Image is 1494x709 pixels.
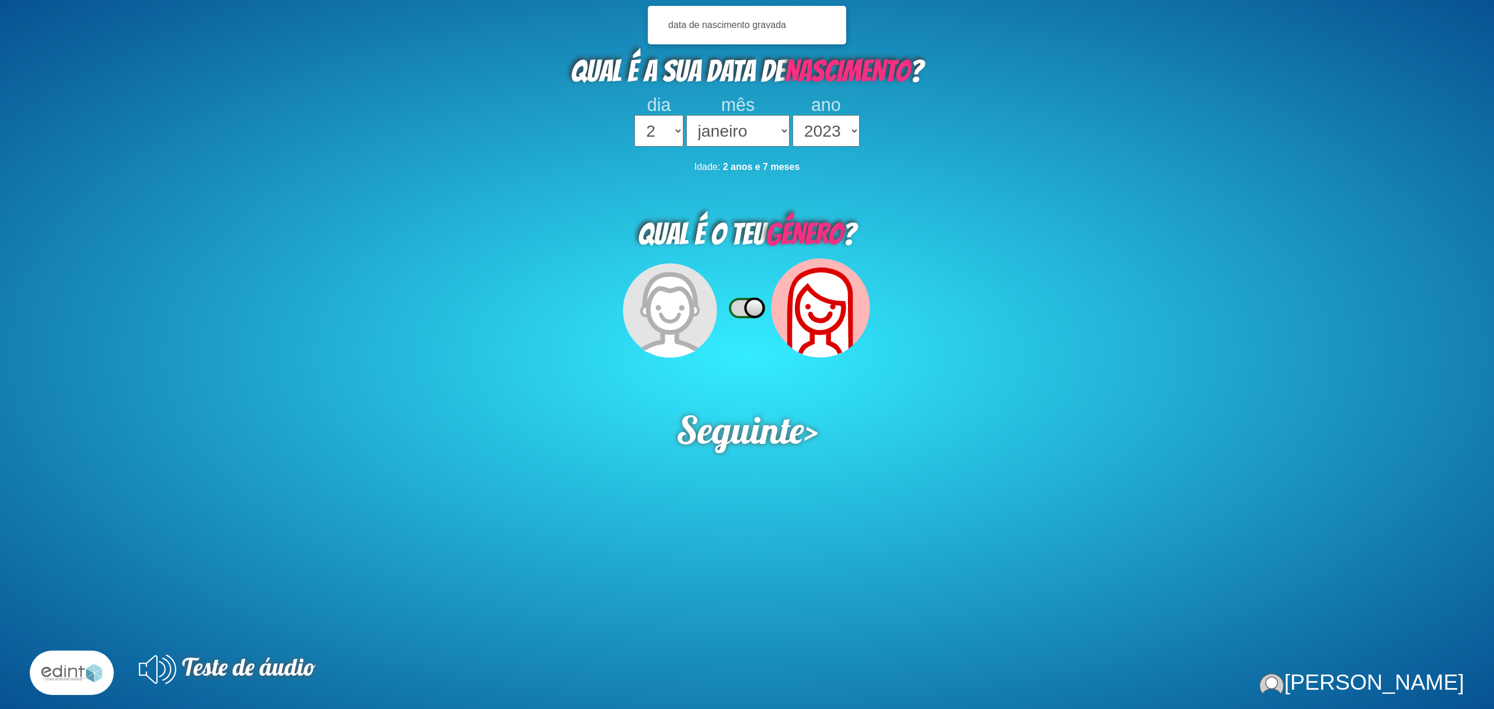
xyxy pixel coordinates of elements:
[766,218,843,250] span: GÉNERO
[638,218,856,250] span: QUAL É O TEU ?
[36,657,108,689] img: l
[675,405,805,453] span: Seguinte
[723,162,800,172] b: 2 anos e 7 meses
[571,55,923,87] span: QUAL É A SUA DATA DE ?
[668,20,826,30] div: data de nascimento gravada
[721,95,755,114] span: mês
[785,55,910,87] span: NASCIMENTO
[647,95,671,114] span: dia
[694,162,720,172] span: Idade:
[182,651,316,681] span: Teste de áudio
[811,95,841,114] span: ano
[1259,670,1464,695] div: [PERSON_NAME]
